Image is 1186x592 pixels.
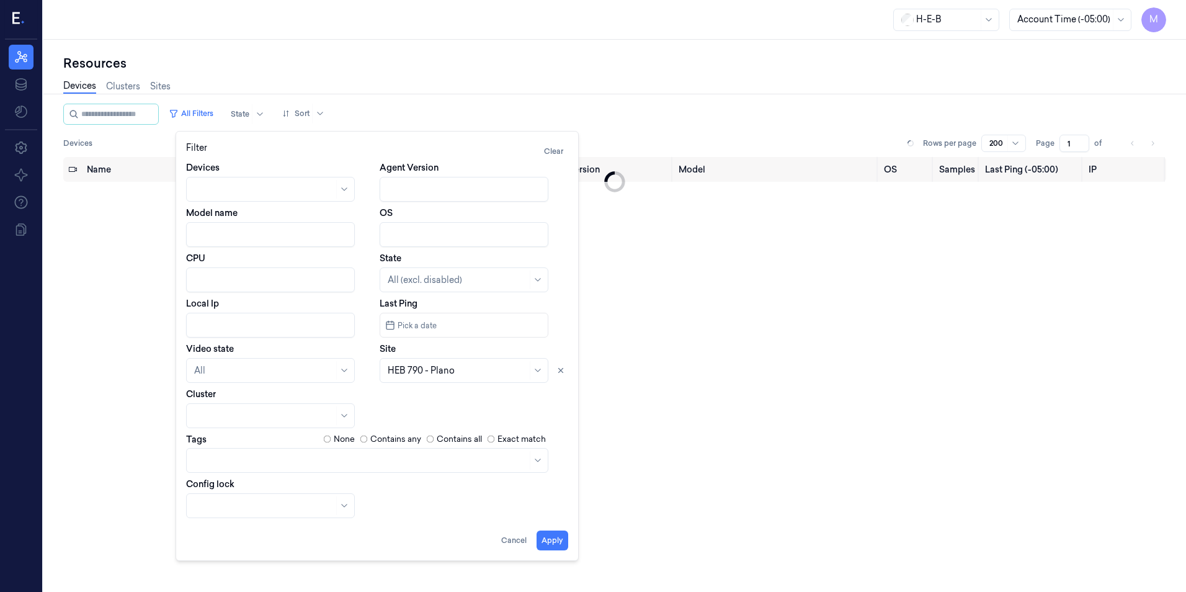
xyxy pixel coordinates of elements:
label: None [334,433,355,446]
th: Version [563,157,674,182]
nav: pagination [1124,135,1161,152]
label: OS [380,207,393,219]
button: Clear [539,141,568,161]
button: Apply [537,531,568,550]
th: Name [82,157,219,182]
label: Contains all [437,433,482,446]
th: IP [1084,157,1166,182]
p: Rows per page [923,138,976,149]
a: Devices [63,79,96,94]
th: Model [674,157,880,182]
label: Video state [186,343,234,355]
span: of [1094,138,1114,149]
label: CPU [186,252,205,264]
a: Clusters [106,80,140,93]
label: Local Ip [186,297,219,310]
button: All Filters [164,104,218,123]
th: Samples [934,157,980,182]
label: Tags [186,435,207,444]
label: Config lock [186,478,234,490]
label: Agent Version [380,161,439,174]
a: Sites [150,80,171,93]
button: Cancel [496,531,532,550]
label: Last Ping [380,297,417,310]
label: Site [380,343,396,355]
div: Resources [63,55,1166,72]
th: OS [879,157,934,182]
label: Contains any [370,433,421,446]
div: Filter [186,141,568,161]
label: Cluster [186,388,216,400]
span: Devices [63,138,92,149]
button: Pick a date [380,313,548,338]
label: Exact match [497,433,546,446]
label: Devices [186,161,220,174]
span: Page [1036,138,1054,149]
th: Last Ping (-05:00) [980,157,1084,182]
span: Pick a date [395,320,437,331]
label: State [380,252,401,264]
button: M [1141,7,1166,32]
label: Model name [186,207,238,219]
